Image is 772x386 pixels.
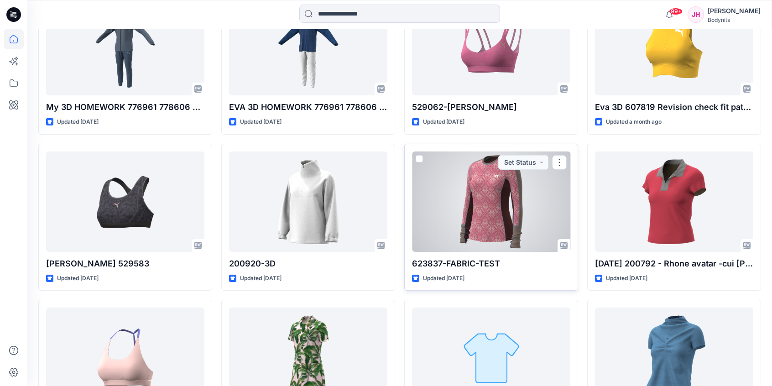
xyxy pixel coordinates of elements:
[46,151,204,252] a: Eunice 529583
[46,101,204,114] p: My 3D HOMEWORK 776961 778606 outfit
[595,257,753,270] p: [DATE] 200792 - Rhone avatar -cui [PERSON_NAME]
[595,101,753,114] p: Eva 3D 607819 Revision check fit pattern
[240,117,282,127] p: Updated [DATE]
[229,151,387,252] a: 200920-3D
[46,257,204,270] p: [PERSON_NAME] 529583
[423,274,464,283] p: Updated [DATE]
[708,16,761,23] div: Bodynits
[708,5,761,16] div: [PERSON_NAME]
[606,274,647,283] p: Updated [DATE]
[423,117,464,127] p: Updated [DATE]
[57,274,99,283] p: Updated [DATE]
[229,101,387,114] p: EVA 3D HOMEWORK 776961 778606 outfit
[412,151,570,252] a: 623837-FABRIC-TEST
[412,257,570,270] p: 623837-FABRIC-TEST
[595,151,753,252] a: 30 June 200792 - Rhone avatar -cui hong
[240,274,282,283] p: Updated [DATE]
[57,117,99,127] p: Updated [DATE]
[688,6,704,23] div: JH
[412,101,570,114] p: 529062-[PERSON_NAME]
[229,257,387,270] p: 200920-3D
[669,8,683,15] span: 99+
[606,117,662,127] p: Updated a month ago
